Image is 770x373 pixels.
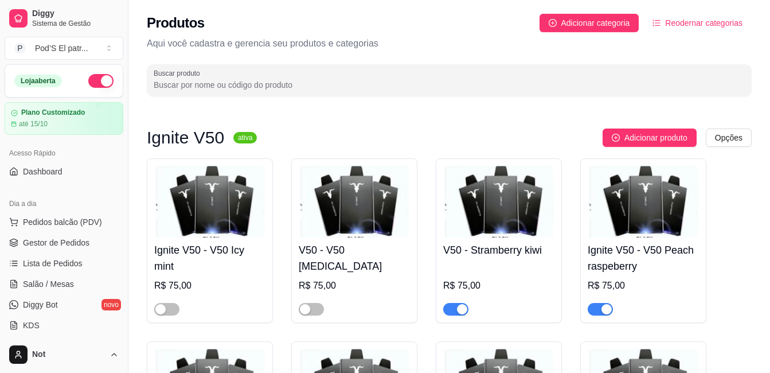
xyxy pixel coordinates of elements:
[19,119,48,129] article: até 15/10
[32,19,119,28] span: Sistema de Gestão
[624,131,687,144] span: Adicionar produto
[23,258,83,269] span: Lista de Pedidos
[299,279,410,293] div: R$ 75,00
[5,162,123,181] a: Dashboard
[5,316,123,335] a: KDS
[154,166,265,238] img: product-image
[5,102,123,135] a: Plano Customizadoaté 15/10
[588,242,699,274] h4: Ignite V50 - V50 Peach raspeberry
[5,254,123,273] a: Lista de Pedidos
[5,213,123,231] button: Pedidos balcão (PDV)
[540,14,639,32] button: Adicionar categoria
[23,237,89,248] span: Gestor de Pedidos
[715,131,742,144] span: Opções
[147,37,752,50] p: Aqui você cadastra e gerencia seu produtos e categorias
[35,42,88,54] div: Pod’S El patr ...
[88,74,114,88] button: Alterar Status
[147,131,224,145] h3: Ignite V50
[5,275,123,293] a: Salão / Mesas
[652,19,660,27] span: ordered-list
[665,17,742,29] span: Reodernar categorias
[443,166,554,238] img: product-image
[154,79,745,91] input: Buscar produto
[5,5,123,32] a: DiggySistema de Gestão
[5,144,123,162] div: Acesso Rápido
[233,132,257,143] sup: ativa
[14,75,62,87] div: Loja aberta
[643,14,752,32] button: Reodernar categorias
[603,129,697,147] button: Adicionar produto
[154,68,204,78] label: Buscar produto
[23,166,62,177] span: Dashboard
[299,242,410,274] h4: V50 - V50 [MEDICAL_DATA]
[706,129,752,147] button: Opções
[561,17,630,29] span: Adicionar categoria
[32,349,105,360] span: Not
[147,14,205,32] h2: Produtos
[549,19,557,27] span: plus-circle
[23,299,58,310] span: Diggy Bot
[154,279,265,293] div: R$ 75,00
[612,134,620,142] span: plus-circle
[588,166,699,238] img: product-image
[23,320,40,331] span: KDS
[5,37,123,60] button: Select a team
[21,108,85,117] article: Plano Customizado
[5,234,123,252] a: Gestor de Pedidos
[32,9,119,19] span: Diggy
[5,296,123,314] a: Diggy Botnovo
[154,242,265,274] h4: Ignite V50 - V50 Icy mint
[5,341,123,368] button: Not
[299,166,410,238] img: product-image
[23,278,74,290] span: Salão / Mesas
[443,279,554,293] div: R$ 75,00
[588,279,699,293] div: R$ 75,00
[23,216,102,228] span: Pedidos balcão (PDV)
[5,195,123,213] div: Dia a dia
[443,242,554,258] h4: V50 - Stramberry kiwi
[14,42,26,54] span: P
